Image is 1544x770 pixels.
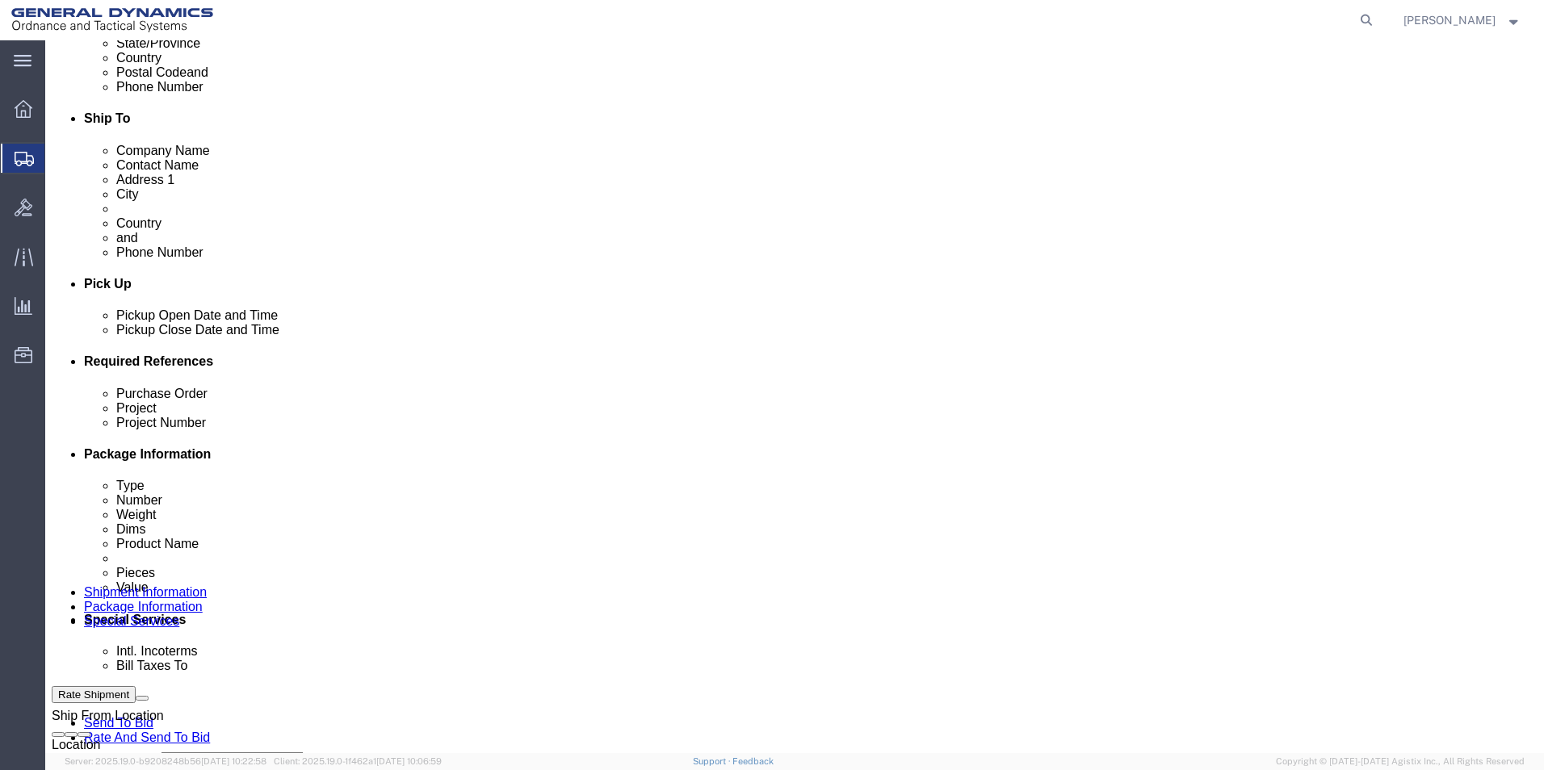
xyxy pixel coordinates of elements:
span: Brenda Pagan [1403,11,1496,29]
iframe: FS Legacy Container [45,40,1544,753]
button: [PERSON_NAME] [1403,10,1522,30]
span: [DATE] 10:06:59 [376,756,442,766]
span: [DATE] 10:22:58 [201,756,266,766]
a: Feedback [732,756,774,766]
a: Support [693,756,733,766]
span: Client: 2025.19.0-1f462a1 [274,756,442,766]
img: logo [11,8,213,32]
span: Copyright © [DATE]-[DATE] Agistix Inc., All Rights Reserved [1276,755,1525,768]
span: Server: 2025.19.0-b9208248b56 [65,756,266,766]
